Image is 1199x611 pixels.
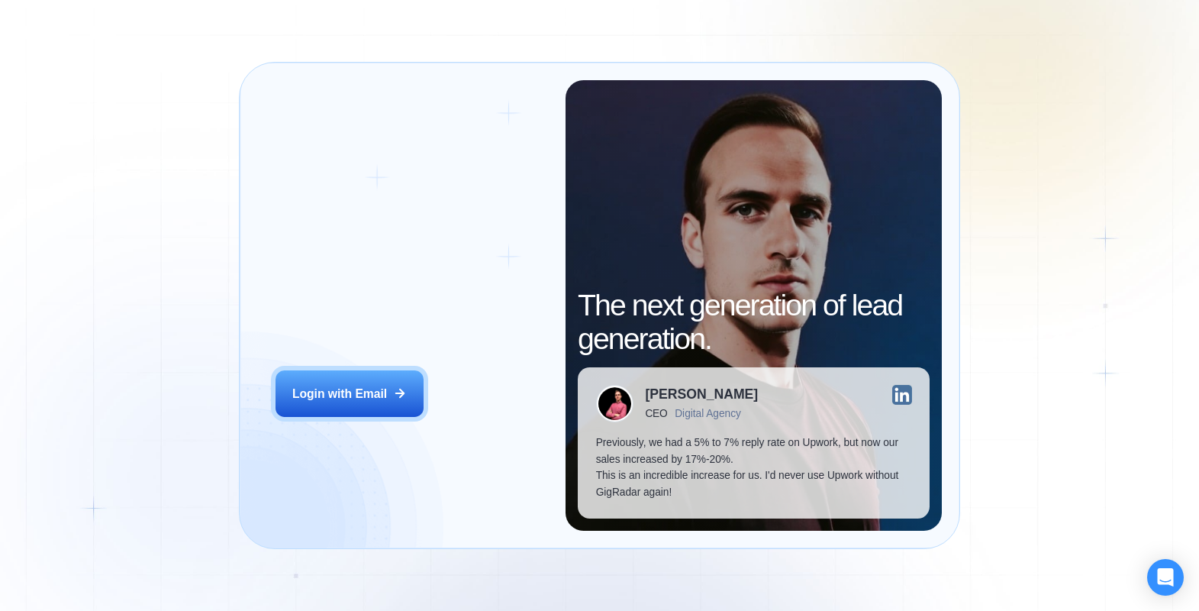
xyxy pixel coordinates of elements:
[578,289,930,354] h2: The next generation of lead generation.
[1147,559,1184,596] div: Open Intercom Messenger
[276,370,424,417] button: Login with Email
[596,435,912,500] p: Previously, we had a 5% to 7% reply rate on Upwork, but now our sales increased by 17%-20%. This ...
[645,388,758,402] div: [PERSON_NAME]
[675,408,741,420] div: Digital Agency
[645,408,667,420] div: CEO
[292,386,387,402] div: Login with Email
